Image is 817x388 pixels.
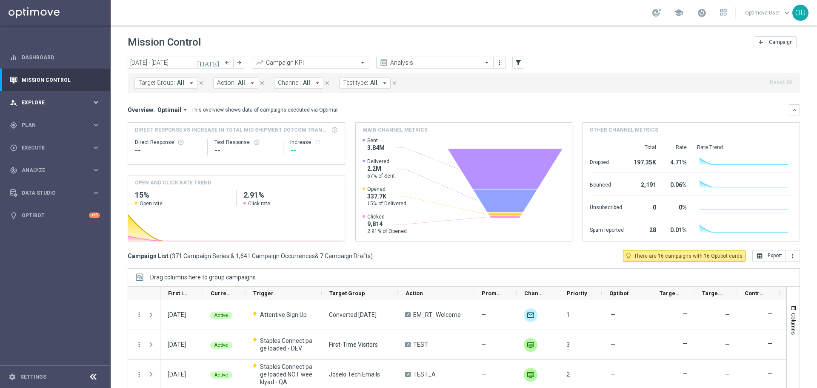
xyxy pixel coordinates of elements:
[10,121,17,129] i: gps_fixed
[10,167,92,174] div: Analyze
[10,144,17,152] i: play_circle_outline
[135,311,143,319] button: more_vert
[89,213,100,218] div: +10
[381,79,389,87] i: arrow_drop_down
[259,80,265,86] i: close
[380,58,388,67] i: preview
[320,252,371,260] span: 7 Campaign Drafts
[496,59,503,66] i: more_vert
[391,78,398,88] button: close
[10,189,92,197] div: Data Studio
[233,57,245,69] button: arrow_forward
[181,106,189,114] i: arrow_drop_down
[495,57,504,68] button: more_vert
[524,308,537,322] img: Optimail
[370,79,377,86] span: All
[9,167,100,174] div: track_changes Analyze keyboard_arrow_right
[92,166,100,174] i: keyboard_arrow_right
[666,177,687,191] div: 0.06%
[9,99,100,106] button: person_search Explore keyboard_arrow_right
[314,139,321,146] button: refresh
[611,311,615,319] span: —
[260,311,307,319] span: Attentive Sign Up
[481,311,486,319] span: —
[623,250,746,262] button: lightbulb_outline There are 16 campaigns with 16 Optibot cards
[10,99,92,106] div: Explore
[666,200,687,213] div: 0%
[191,106,339,114] div: This overview shows data of campaigns executed via Optimail
[198,80,204,86] i: close
[214,146,276,156] div: --
[590,222,624,236] div: Spam reported
[324,80,330,86] i: close
[674,8,683,17] span: school
[329,341,378,348] span: First-Time Visitors
[10,212,17,219] i: lightbulb
[9,212,100,219] button: lightbulb Optibot +10
[666,222,687,236] div: 0.01%
[255,58,264,67] i: trending_up
[92,121,100,129] i: keyboard_arrow_right
[128,36,201,49] h1: Mission Control
[367,200,406,207] span: 15% of Delivered
[666,144,687,151] div: Rate
[481,371,486,378] span: —
[329,371,380,378] span: Joseki Tech Emails
[210,341,232,349] colored-tag: Active
[363,126,428,134] h4: Main channel metrics
[367,158,395,165] span: Delivered
[135,190,229,200] h2: 15%
[128,330,160,360] div: Press SPACE to select this row.
[367,172,395,179] span: 57% of Sent
[128,57,221,69] input: Select date range
[9,122,100,129] div: gps_fixed Plan keyboard_arrow_right
[702,290,723,296] span: Targeted Response Rate
[339,78,391,89] button: Test type: All arrow_drop_down
[482,290,502,296] span: Promotions
[258,78,266,88] button: close
[343,79,368,86] span: Test type:
[10,121,92,129] div: Plan
[566,341,570,348] span: 3
[9,190,100,196] div: Data Studio keyboard_arrow_right
[243,190,338,200] h2: 2.91%
[135,341,143,348] i: more_vert
[170,252,172,260] span: (
[238,79,245,86] span: All
[92,189,100,197] i: keyboard_arrow_right
[752,250,786,262] button: open_in_browser Export
[757,39,764,46] i: add
[9,77,100,83] button: Mission Control
[248,200,270,207] span: Click rate
[590,200,624,213] div: Unsubscribed
[367,220,407,228] span: 9,814
[725,341,730,348] span: —
[634,252,743,260] span: There are 16 campaigns with 16 Optibot cards
[391,80,397,86] i: close
[253,290,274,296] span: Trigger
[290,146,337,156] div: --
[135,146,200,156] div: --
[92,98,100,106] i: keyboard_arrow_right
[22,204,89,227] a: Optibot
[197,78,205,88] button: close
[140,200,163,207] span: Open rate
[10,69,100,91] div: Mission Control
[524,338,537,352] img: Webpage Pop-up
[168,371,186,378] div: 11 Aug 2025, Monday
[514,59,522,66] i: filter_alt
[138,79,175,86] span: Target Group:
[752,252,800,259] multiple-options-button: Export to CSV
[367,213,407,220] span: Clicked
[135,126,329,134] span: Direct Response VS Increase In Total Mid Shipment Dotcom Transaction Amount
[314,79,321,87] i: arrow_drop_down
[135,371,143,378] button: more_vert
[660,290,680,296] span: Targeted Customers
[323,78,331,88] button: close
[405,342,411,347] span: A
[128,252,373,260] h3: Campaign List
[697,144,793,151] div: Rate Trend
[769,39,793,45] span: Campaign
[683,340,687,348] label: —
